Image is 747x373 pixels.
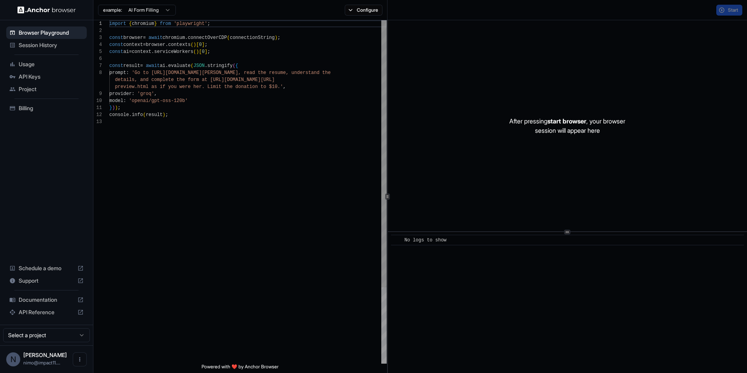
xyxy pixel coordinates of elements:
span: ] [202,42,205,48]
span: [DOMAIN_NAME][URL] [224,77,275,83]
span: chromium [132,21,154,26]
span: n to $10.' [255,84,283,90]
button: Open menu [73,352,87,366]
div: Support [6,274,87,287]
span: ; [165,112,168,118]
span: model [109,98,123,104]
span: ; [207,21,210,26]
span: ( [191,42,193,48]
span: contexts [168,42,191,48]
span: ( [227,35,230,40]
span: ) [115,105,117,111]
span: ai [123,49,129,55]
span: start browser [547,117,586,125]
span: = [140,63,143,69]
div: 9 [93,90,102,97]
span: No logs to show [405,238,447,243]
span: API Reference [19,308,74,316]
div: 13 [93,118,102,125]
span: details, and complete the form at [URL] [115,77,224,83]
span: preview.html as if you were her. Limit the donatio [115,84,255,90]
span: JSON [193,63,205,69]
div: Usage [6,58,87,70]
span: { [235,63,238,69]
div: 10 [93,97,102,104]
div: API Keys [6,70,87,83]
span: chromium [163,35,185,40]
span: Session History [19,41,84,49]
span: : [126,70,129,76]
span: ad the resume, understand the [249,70,331,76]
span: stringify [207,63,233,69]
div: Browser Playground [6,26,87,39]
span: API Keys [19,73,84,81]
span: evaluate [168,63,191,69]
span: result [146,112,163,118]
span: Support [19,277,74,285]
div: Documentation [6,294,87,306]
span: = [143,42,146,48]
button: Configure [345,5,382,16]
div: N [6,352,20,366]
span: connectionString [230,35,275,40]
span: . [151,49,154,55]
span: Schedule a demo [19,264,74,272]
span: ) [275,35,277,40]
p: After pressing , your browser session will appear here [509,116,625,135]
div: Project [6,83,87,95]
span: nimo@impact11.com [23,360,60,366]
span: } [109,105,112,111]
span: serviceWorkers [154,49,193,55]
div: API Reference [6,306,87,318]
div: 3 [93,34,102,41]
span: Usage [19,60,84,68]
span: context [132,49,151,55]
span: result [123,63,140,69]
span: ai [160,63,165,69]
img: Anchor Logo [18,6,76,14]
div: 11 [93,104,102,111]
span: import [109,21,126,26]
span: await [149,35,163,40]
span: ) [193,42,196,48]
span: ) [112,105,115,111]
span: ( [191,63,193,69]
span: 'playwright' [174,21,207,26]
span: provider [109,91,132,97]
span: console [109,112,129,118]
span: . [165,42,168,48]
span: ( [233,63,235,69]
span: = [143,35,146,40]
span: [ [196,42,199,48]
span: context [123,42,143,48]
div: 5 [93,48,102,55]
div: Schedule a demo [6,262,87,274]
span: . [165,63,168,69]
div: 7 [93,62,102,69]
div: Billing [6,102,87,114]
span: 'groq' [137,91,154,97]
span: ; [207,49,210,55]
span: browser [146,42,165,48]
span: ( [143,112,146,118]
span: const [109,49,123,55]
span: [ [199,49,202,55]
span: Project [19,85,84,93]
span: , [283,84,286,90]
span: Documentation [19,296,74,304]
span: Billing [19,104,84,112]
span: const [109,35,123,40]
span: ( [193,49,196,55]
div: 2 [93,27,102,34]
div: 4 [93,41,102,48]
span: ; [118,105,121,111]
span: const [109,63,123,69]
span: Powered with ❤️ by Anchor Browser [202,364,279,373]
span: const [109,42,123,48]
div: Session History [6,39,87,51]
span: prompt [109,70,126,76]
span: : [123,98,126,104]
span: Nimo Shkedy [23,352,67,358]
span: ; [277,35,280,40]
span: info [132,112,143,118]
